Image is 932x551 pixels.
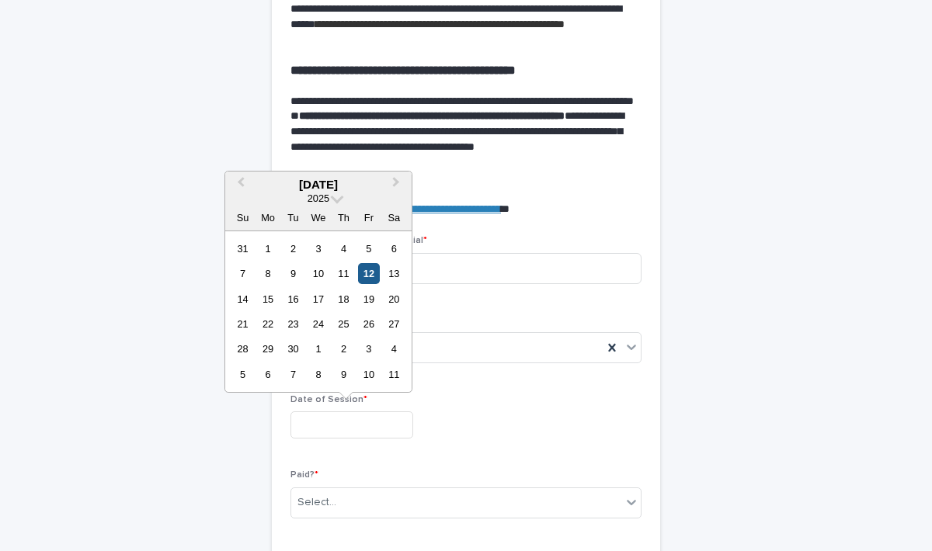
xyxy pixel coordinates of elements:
[257,289,278,310] div: Choose Monday, September 15th, 2025
[358,289,379,310] div: Choose Friday, September 19th, 2025
[257,207,278,228] div: Mo
[232,238,253,259] div: Choose Sunday, August 31st, 2025
[283,364,304,385] div: Choose Tuesday, October 7th, 2025
[283,289,304,310] div: Choose Tuesday, September 16th, 2025
[257,314,278,334] div: Choose Monday, September 22nd, 2025
[283,263,304,284] div: Choose Tuesday, September 9th, 2025
[308,207,329,228] div: We
[333,364,354,385] div: Choose Thursday, October 9th, 2025
[384,364,405,385] div: Choose Saturday, October 11th, 2025
[257,238,278,259] div: Choose Monday, September 1st, 2025
[333,263,354,284] div: Choose Thursday, September 11th, 2025
[384,207,405,228] div: Sa
[384,338,405,359] div: Choose Saturday, October 4th, 2025
[333,338,354,359] div: Choose Thursday, October 2nd, 2025
[384,238,405,259] div: Choose Saturday, September 6th, 2025
[385,173,410,198] button: Next Month
[358,263,379,284] div: Choose Friday, September 12th, 2025
[232,207,253,228] div: Su
[358,207,379,228] div: Fr
[257,338,278,359] div: Choose Monday, September 29th, 2025
[283,338,304,359] div: Choose Tuesday, September 30th, 2025
[283,314,304,334] div: Choose Tuesday, September 23rd, 2025
[225,178,412,192] div: [DATE]
[230,236,406,387] div: month 2025-09
[308,238,329,259] div: Choose Wednesday, September 3rd, 2025
[308,289,329,310] div: Choose Wednesday, September 17th, 2025
[308,192,329,204] span: 2025
[308,364,329,385] div: Choose Wednesday, October 8th, 2025
[232,289,253,310] div: Choose Sunday, September 14th, 2025
[384,314,405,334] div: Choose Saturday, September 27th, 2025
[257,263,278,284] div: Choose Monday, September 8th, 2025
[358,238,379,259] div: Choose Friday, September 5th, 2025
[384,289,405,310] div: Choose Saturday, September 20th, 2025
[308,263,329,284] div: Choose Wednesday, September 10th, 2025
[333,207,354,228] div: Th
[232,338,253,359] div: Choose Sunday, September 28th, 2025
[232,364,253,385] div: Choose Sunday, October 5th, 2025
[358,364,379,385] div: Choose Friday, October 10th, 2025
[384,263,405,284] div: Choose Saturday, September 13th, 2025
[257,364,278,385] div: Choose Monday, October 6th, 2025
[283,238,304,259] div: Choose Tuesday, September 2nd, 2025
[297,494,336,511] div: Select...
[308,314,329,334] div: Choose Wednesday, September 24th, 2025
[283,207,304,228] div: Tu
[333,289,354,310] div: Choose Thursday, September 18th, 2025
[308,338,329,359] div: Choose Wednesday, October 1st, 2025
[333,238,354,259] div: Choose Thursday, September 4th, 2025
[333,314,354,334] div: Choose Thursday, September 25th, 2025
[232,263,253,284] div: Choose Sunday, September 7th, 2025
[227,173,252,198] button: Previous Month
[290,470,318,480] span: Paid?
[232,314,253,334] div: Choose Sunday, September 21st, 2025
[358,314,379,334] div: Choose Friday, September 26th, 2025
[358,338,379,359] div: Choose Friday, October 3rd, 2025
